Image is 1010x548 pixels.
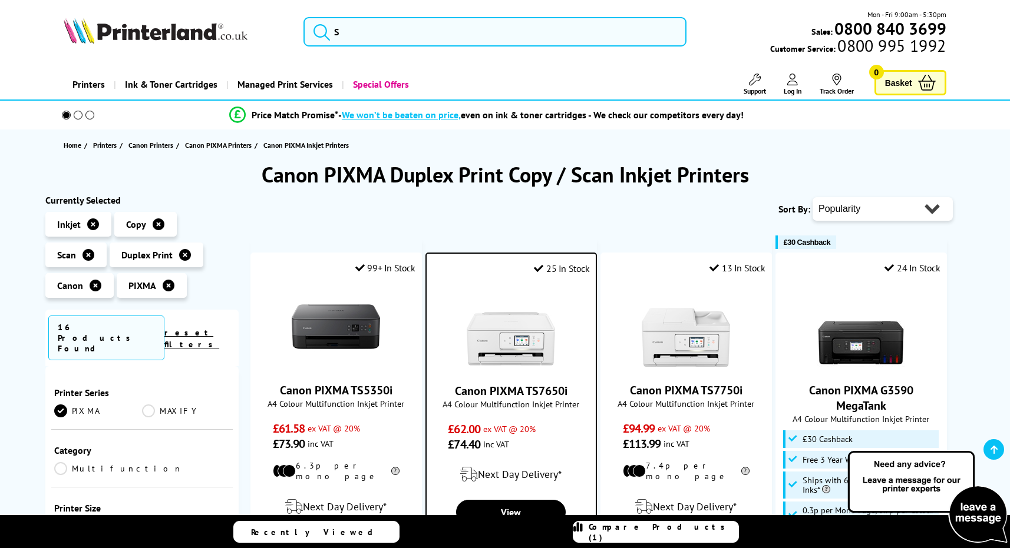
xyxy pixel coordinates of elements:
a: View [456,500,565,524]
a: Canon PIXMA Printers [185,139,255,151]
div: 13 In Stock [709,262,765,274]
div: modal_delivery [433,458,590,491]
a: Canon PIXMA TS5350i [280,383,392,398]
span: Inkjet [57,218,81,230]
div: - even on ink & toner cartridges - We check our competitors every day! [338,109,744,121]
div: 24 In Stock [884,262,940,274]
span: A4 Colour Multifunction Inkjet Printer [607,398,765,409]
span: PIXMA [128,280,156,291]
h1: Canon PIXMA Duplex Print Copy / Scan Inkjet Printers [45,161,965,188]
div: modal_delivery [607,490,765,523]
span: £30 Cashback [803,434,853,444]
span: Canon [57,280,83,291]
a: Multifunction [54,462,183,475]
li: 7.4p per mono page [623,460,750,481]
span: £74.40 [448,437,480,452]
span: Ships with 6K Black & 7.7K CMY Inks* [803,476,936,494]
li: modal_Promise [39,105,933,125]
a: Canon PIXMA TS7650i [455,383,567,398]
input: S [303,17,686,47]
a: PIXMA [54,404,142,417]
img: Canon PIXMA G3590 MegaTank [817,283,905,371]
a: Basket 0 [874,70,946,95]
span: £61.58 [273,421,305,436]
img: Canon PIXMA TS5350i [292,283,380,371]
img: Open Live Chat window [845,449,1010,546]
span: A4 Colour Multifunction Inkjet Printer [433,398,590,410]
span: ex VAT @ 20% [308,423,360,434]
button: £30 Cashback [775,235,836,249]
div: 25 In Stock [534,263,589,274]
span: A4 Colour Multifunction Inkjet Printer [782,413,940,424]
a: MAXIFY [142,404,230,417]
a: Canon PIXMA G3590 MegaTank [817,361,905,373]
a: Printers [64,69,114,99]
a: Compare Products (1) [573,521,739,543]
div: 99+ In Stock [355,262,415,274]
a: Canon Printers [128,139,176,151]
span: Free 3 Year Warranty [803,455,877,464]
a: Canon PIXMA G3590 MegaTank [809,383,913,413]
img: Canon PIXMA TS7750i [642,283,730,371]
a: Ink & Toner Cartridges [114,69,226,99]
a: Canon PIXMA TS5350i [292,361,380,373]
a: Printers [93,139,120,151]
span: Canon PIXMA Printers [185,139,252,151]
div: Currently Selected [45,194,239,206]
span: Compare Products (1) [589,522,738,543]
a: Canon PIXMA TS7650i [467,362,555,374]
span: A4 Colour Multifunction Inkjet Printer [257,398,415,409]
span: We won’t be beaten on price, [342,109,461,121]
span: £113.99 [623,436,661,451]
img: Printerland Logo [64,18,247,44]
a: reset filters [164,327,219,350]
span: £30 Cashback [784,238,830,247]
a: Printerland Logo [64,18,289,46]
a: Canon PIXMA TS7750i [630,383,742,398]
span: inc VAT [308,438,334,449]
a: Managed Print Services [226,69,342,99]
span: inc VAT [664,438,689,449]
a: Recently Viewed [233,521,400,543]
a: Home [64,139,84,151]
span: Duplex Print [121,249,173,261]
span: Copy [126,218,146,230]
b: 0800 840 3699 [834,18,946,39]
span: Canon Printers [128,139,173,151]
span: ex VAT @ 20% [658,423,710,434]
div: Printer Size [54,502,230,514]
span: Ink & Toner Cartridges [125,69,217,99]
a: Support [744,74,766,95]
div: Printer Series [54,387,230,398]
span: £62.00 [448,421,480,437]
img: Canon PIXMA TS7650i [467,283,555,371]
span: Printers [93,139,117,151]
span: Customer Service: [770,40,946,54]
li: 6.3p per mono page [273,460,400,481]
span: 0 [869,65,884,79]
a: Log In [784,74,802,95]
span: £73.90 [273,436,305,451]
span: Basket [885,75,912,91]
span: Sales: [811,26,833,37]
span: 0.3p per Mono Page, 0.7p per Colour Page* [803,506,936,524]
span: Scan [57,249,76,261]
span: Price Match Promise* [252,109,338,121]
span: inc VAT [483,439,509,450]
a: Special Offers [342,69,418,99]
span: Recently Viewed [251,527,385,537]
a: 0800 840 3699 [833,23,946,34]
span: 0800 995 1992 [836,40,946,51]
div: modal_delivery [257,490,415,523]
span: £94.99 [623,421,655,436]
span: Log In [784,87,802,95]
a: Track Order [820,74,854,95]
span: 16 Products Found [48,315,164,360]
span: Canon PIXMA Inkjet Printers [263,141,349,150]
span: Mon - Fri 9:00am - 5:30pm [867,9,946,20]
a: Canon PIXMA TS7750i [642,361,730,373]
span: Sort By: [778,203,810,215]
span: ex VAT @ 20% [483,423,536,434]
div: Category [54,444,230,456]
span: Support [744,87,766,95]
